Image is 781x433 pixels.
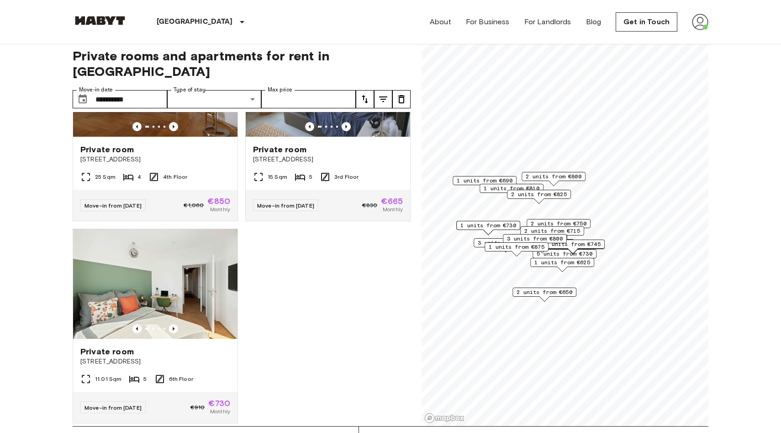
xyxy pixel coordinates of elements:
[474,238,538,252] div: Map marker
[207,197,230,205] span: €850
[524,16,571,27] a: For Landlords
[95,375,121,383] span: 11.01 Sqm
[362,201,378,209] span: €830
[210,205,230,214] span: Monthly
[163,173,187,181] span: 4th Floor
[208,399,230,407] span: €730
[305,122,314,131] button: Previous image
[526,172,581,181] span: 2 units from €800
[80,357,230,366] span: [STREET_ADDRESS]
[507,190,571,204] div: Map marker
[381,197,403,205] span: €665
[84,404,142,411] span: Move-in from [DATE]
[132,324,142,333] button: Previous image
[132,122,142,131] button: Previous image
[489,243,544,251] span: 1 units from €875
[460,221,516,230] span: 1 units from €730
[545,240,601,248] span: 2 units from €745
[210,407,230,416] span: Monthly
[522,172,586,186] div: Map marker
[334,173,359,181] span: 3rd Floor
[253,155,403,164] span: [STREET_ADDRESS]
[586,16,602,27] a: Blog
[541,240,605,254] div: Map marker
[424,413,464,423] a: Mapbox logo
[268,86,292,94] label: Max price
[79,86,113,94] label: Move-in date
[616,12,677,32] a: Get in Touch
[84,202,142,209] span: Move-in from [DATE]
[533,249,596,263] div: Map marker
[503,234,567,248] div: Map marker
[169,122,178,131] button: Previous image
[531,219,586,228] span: 2 units from €750
[356,90,374,108] button: tune
[157,16,233,27] p: [GEOGRAPHIC_DATA]
[507,235,563,243] span: 3 units from €800
[466,16,510,27] a: For Business
[73,229,237,339] img: Marketing picture of unit DE-02-021-001-02HF
[511,190,567,198] span: 2 units from €825
[174,86,206,94] label: Type of stay
[73,27,238,221] a: Marketing picture of unit DE-02-017-001-04HFPrevious imagePrevious imagePrivate room[STREET_ADDRE...
[190,403,205,412] span: €910
[137,173,141,181] span: 4
[80,144,134,155] span: Private room
[392,90,411,108] button: tune
[692,14,708,30] img: avatar
[245,27,411,221] a: Marketing picture of unit DE-02-011-001-05HFPrevious imagePrevious imagePrivate room[STREET_ADDRE...
[456,221,520,235] div: Map marker
[342,122,351,131] button: Previous image
[73,229,238,423] a: Marketing picture of unit DE-02-021-001-02HFPrevious imagePrevious imagePrivate room[STREET_ADDRE...
[73,16,127,25] img: Habyt
[169,375,193,383] span: 6th Floor
[517,288,572,296] span: 2 units from €650
[457,176,512,185] span: 1 units from €690
[95,173,116,181] span: 25 Sqm
[520,226,584,241] div: Map marker
[184,201,204,209] span: €1,060
[383,205,403,214] span: Monthly
[524,227,580,235] span: 2 units from €715
[253,144,306,155] span: Private room
[430,16,451,27] a: About
[484,184,539,192] span: 1 units from €810
[169,324,178,333] button: Previous image
[80,346,134,357] span: Private room
[478,239,533,247] span: 3 units from €785
[530,258,594,272] div: Map marker
[534,258,590,267] span: 1 units from €625
[512,288,576,302] div: Map marker
[527,219,591,233] div: Map marker
[422,37,708,426] canvas: Map
[309,173,312,181] span: 5
[80,155,230,164] span: [STREET_ADDRESS]
[143,375,147,383] span: 5
[74,90,92,108] button: Choose date, selected date is 1 Sep 2025
[485,242,549,257] div: Map marker
[268,173,287,181] span: 15 Sqm
[257,202,314,209] span: Move-in from [DATE]
[453,176,517,190] div: Map marker
[73,48,411,79] span: Private rooms and apartments for rent in [GEOGRAPHIC_DATA]
[480,184,544,198] div: Map marker
[374,90,392,108] button: tune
